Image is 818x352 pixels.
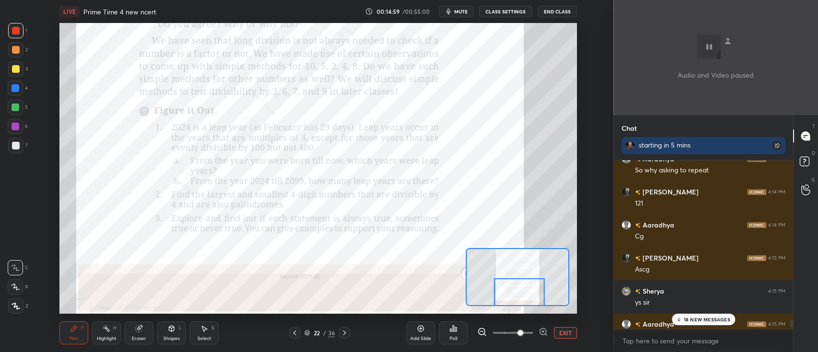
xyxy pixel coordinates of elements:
[622,286,631,296] img: 55fec24c4f9040a4ae22ff9ccf469de5.jpg
[635,232,785,241] div: Cg
[747,222,766,228] img: iconic-dark.1390631f.png
[811,176,815,183] p: G
[69,336,78,341] div: Pen
[8,138,28,153] div: 7
[635,190,641,195] img: no-rating-badge.077c3623.svg
[622,187,631,197] img: 2c5d9853809542e5aefe5117c913e7af.jpg
[635,223,641,228] img: no-rating-badge.077c3623.svg
[83,7,156,16] h4: Prime Time 4 new ncert
[614,115,645,141] p: Chat
[8,42,28,57] div: 2
[132,336,146,341] div: Eraser
[635,289,641,294] img: no-rating-badge.077c3623.svg
[312,330,322,336] div: 22
[625,141,635,150] img: b3e4e51995004b83a0d73bfb59d35441.jpg
[768,288,785,294] div: 4:15 PM
[454,8,468,15] span: mute
[81,326,84,330] div: P
[635,166,785,175] div: So why asking to repeat
[635,256,641,261] img: no-rating-badge.077c3623.svg
[8,119,28,134] div: 6
[641,253,699,263] h6: [PERSON_NAME]
[678,70,754,80] p: Audio and Video paused
[641,220,674,230] h6: Aaradhya
[538,6,577,17] button: End Class
[59,6,80,17] div: LIVE
[622,220,631,230] img: default.png
[410,336,431,341] div: Add Slide
[163,336,180,341] div: Shapes
[635,322,641,327] img: no-rating-badge.077c3623.svg
[747,189,766,195] img: iconic-dark.1390631f.png
[97,336,116,341] div: Highlight
[328,329,335,337] div: 36
[113,326,116,330] div: H
[8,80,28,96] div: 4
[812,149,815,157] p: D
[747,321,766,327] img: iconic-dark.1390631f.png
[641,286,664,296] h6: Sherya
[439,6,473,17] button: mute
[768,189,785,195] div: 4:14 PM
[8,298,28,314] div: Z
[768,255,785,261] div: 4:15 PM
[684,317,730,322] p: 18 NEW MESSAGES
[323,330,326,336] div: /
[622,319,631,329] img: default.png
[635,298,785,307] div: ys sir
[8,23,27,38] div: 1
[641,319,674,329] h6: Aaradhya
[8,61,28,77] div: 3
[8,260,28,275] div: C
[747,255,766,261] img: iconic-dark.1390631f.png
[641,187,699,197] h6: [PERSON_NAME]
[8,100,28,115] div: 5
[179,326,182,330] div: L
[554,327,577,339] button: EXIT
[622,253,631,263] img: 2c5d9853809542e5aefe5117c913e7af.jpg
[614,160,793,329] div: grid
[197,336,211,341] div: Select
[8,279,28,295] div: X
[768,222,785,228] div: 4:14 PM
[635,199,785,208] div: 121
[449,336,457,341] div: Poll
[635,265,785,274] div: Ascg
[211,326,214,330] div: S
[639,141,751,149] div: starting in 5 mins
[768,321,785,327] div: 4:15 PM
[812,123,815,130] p: T
[479,6,532,17] button: CLASS SETTINGS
